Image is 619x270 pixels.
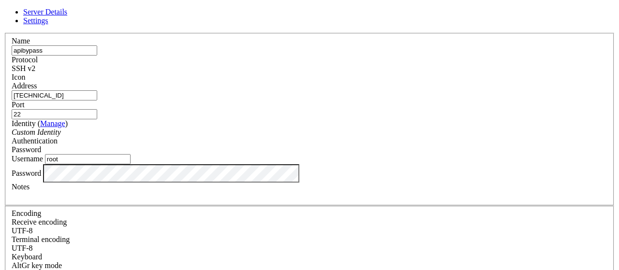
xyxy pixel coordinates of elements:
[62,109,77,117] span: fork
[89,60,93,68] span: │
[147,4,151,12] span: │
[4,133,494,142] x-row: Application started successfully!
[162,28,166,36] span: │
[4,28,494,36] x-row: bypass-bot 2 0% 131.1mb
[4,165,494,173] x-row: Monitor logs: pm2 logs cloudflare-scraper
[193,4,197,12] span: │
[174,28,178,36] span: │
[108,93,112,100] span: │
[66,93,70,100] span: │
[12,56,38,64] label: Protocol
[12,20,15,28] span: 0
[4,117,309,125] span: └────┴────────────────────┴──────────┴──────┴───────────┴──────────┴──────────┘
[23,4,27,12] span: │
[12,128,607,137] div: Custom Identity
[116,93,120,100] span: │
[74,101,89,109] span: fork
[4,165,12,173] span: 📊
[116,20,120,28] span: │
[139,76,143,84] span: │
[4,149,494,157] x-row: Health check: [URL][TECHNICAL_ID]
[4,60,8,68] span: │
[93,60,104,68] span: cpu
[12,183,29,191] label: Notes
[12,101,15,109] span: 2
[4,133,12,142] span: 🎉
[162,20,166,28] span: │
[155,76,178,84] span: online
[12,109,97,119] input: Port Number
[23,8,67,16] a: Server Details
[12,218,67,226] label: Set the expected encoding for data received from the host. If the encodings do not match, visual ...
[12,12,15,20] span: 1
[4,20,494,28] x-row: bypass-api 0 0% 55.0mb
[104,36,108,44] span: │
[124,28,147,36] span: online
[62,85,66,92] span: │
[12,64,607,73] div: SSH v2
[4,190,494,198] x-row: Press Ctrl+C to stop all services
[12,82,37,90] label: Address
[12,37,30,45] label: Name
[124,20,147,28] span: online
[205,85,209,92] span: │
[66,28,70,36] span: │
[4,101,8,109] span: │
[162,12,166,20] span: │
[62,60,66,68] span: │
[12,244,33,252] span: UTF-8
[151,36,155,44] span: │
[4,20,8,28] span: │
[97,4,101,12] span: │
[12,93,15,100] span: 0
[12,76,15,84] span: 3
[74,28,89,36] span: fork
[12,128,61,136] i: Custom Identity
[4,85,8,92] span: │
[23,85,27,92] span: │
[23,12,27,20] span: │
[23,28,27,36] span: │
[62,36,77,44] span: fork
[116,85,120,92] span: │
[4,190,12,198] span: ✨
[104,60,108,68] span: │
[97,109,101,116] span: │
[12,73,25,81] label: Icon
[27,76,97,84] span: /Plants_vs_Brainr…
[12,100,25,109] label: Port
[58,60,62,68] span: ↺
[190,36,193,44] span: │
[62,12,66,20] span: │
[174,20,178,28] span: │
[205,12,209,20] span: │
[4,76,8,84] span: │
[12,64,35,72] span: SSH v2
[23,101,27,109] span: │
[54,60,58,68] span: │
[74,20,89,28] span: fork
[12,4,15,12] span: 3
[12,244,607,253] div: UTF-8
[12,137,58,145] label: Authentication
[8,60,15,68] span: id
[4,109,494,117] x-row: scraper 0 0% 42.5mb
[4,28,8,36] span: │
[38,119,68,128] span: ( )
[12,261,62,270] label: Set the expected encoding for data received from the host. If the encodings do not match, visual ...
[66,20,70,28] span: │
[4,198,8,206] div: (0, 24)
[23,109,27,116] span: │
[12,28,15,36] span: 2
[45,154,131,164] input: Login Username
[12,145,607,154] div: Password
[116,28,120,36] span: │
[12,36,15,44] span: 4
[27,4,97,12] span: /Plants_vs_Brainr…
[23,16,48,25] a: Settings
[174,12,178,20] span: │
[174,85,178,92] span: │
[205,28,209,36] span: │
